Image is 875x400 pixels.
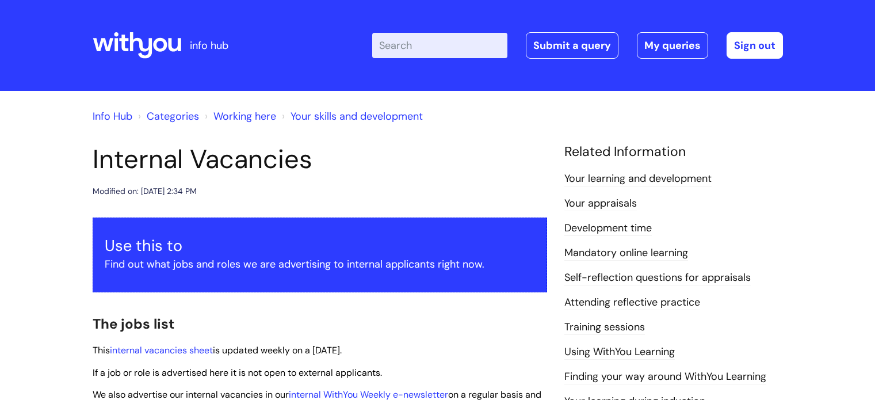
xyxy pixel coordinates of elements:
[93,344,342,356] span: This is updated weekly on a [DATE].
[372,32,783,59] div: | -
[564,144,783,160] h4: Related Information
[105,255,535,273] p: Find out what jobs and roles we are advertising to internal applicants right now.
[135,107,199,125] li: Solution home
[190,36,228,55] p: info hub
[564,369,766,384] a: Finding your way around WithYou Learning
[564,221,652,236] a: Development time
[526,32,618,59] a: Submit a query
[93,109,132,123] a: Info Hub
[372,33,507,58] input: Search
[564,320,645,335] a: Training sessions
[93,315,174,333] span: The jobs list
[105,237,535,255] h3: Use this to
[564,295,700,310] a: Attending reflective practice
[93,144,547,175] h1: Internal Vacancies
[147,109,199,123] a: Categories
[110,344,213,356] a: internal vacancies sheet
[279,107,423,125] li: Your skills and development
[564,246,688,261] a: Mandatory online learning
[564,196,637,211] a: Your appraisals
[727,32,783,59] a: Sign out
[202,107,276,125] li: Working here
[93,367,382,379] span: If a job or role is advertised here it is not open to external applicants.
[213,109,276,123] a: Working here
[93,184,197,199] div: Modified on: [DATE] 2:34 PM
[564,172,712,186] a: Your learning and development
[564,271,751,285] a: Self-reflection questions for appraisals
[564,345,675,360] a: Using WithYou Learning
[291,109,423,123] a: Your skills and development
[637,32,708,59] a: My queries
